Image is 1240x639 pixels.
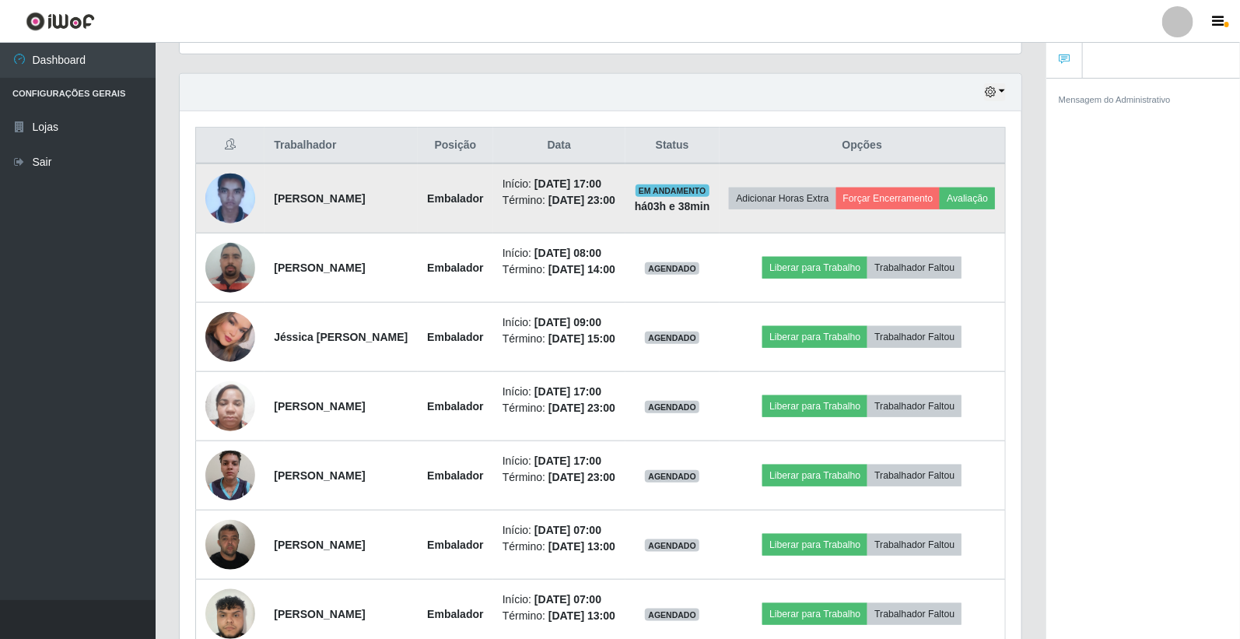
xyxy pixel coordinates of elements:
[503,192,616,209] li: Término:
[534,177,601,190] time: [DATE] 17:00
[867,603,962,625] button: Trabalhador Faltou
[867,534,962,556] button: Trabalhador Faltou
[274,539,365,551] strong: [PERSON_NAME]
[503,608,616,624] li: Término:
[534,316,601,328] time: [DATE] 09:00
[274,608,365,620] strong: [PERSON_NAME]
[205,442,255,508] img: 1732409336826.jpeg
[205,167,255,231] img: 1673386012464.jpeg
[1059,95,1171,104] small: Mensagem do Administrativo
[427,192,483,205] strong: Embalador
[26,12,95,31] img: CoreUI Logo
[274,469,365,482] strong: [PERSON_NAME]
[503,400,616,416] li: Término:
[645,609,699,621] span: AGENDADO
[548,609,615,622] time: [DATE] 13:00
[427,331,483,343] strong: Embalador
[548,332,615,345] time: [DATE] 15:00
[503,245,616,262] li: Início:
[762,257,867,279] button: Liberar para Trabalho
[645,539,699,552] span: AGENDADO
[274,192,365,205] strong: [PERSON_NAME]
[274,400,365,413] strong: [PERSON_NAME]
[762,465,867,486] button: Liberar para Trabalho
[534,247,601,259] time: [DATE] 08:00
[534,385,601,398] time: [DATE] 17:00
[427,608,483,620] strong: Embalador
[534,593,601,606] time: [DATE] 07:00
[762,603,867,625] button: Liberar para Trabalho
[264,128,418,164] th: Trabalhador
[867,395,962,417] button: Trabalhador Faltou
[636,184,709,197] span: EM ANDAMENTO
[534,524,601,536] time: [DATE] 07:00
[493,128,625,164] th: Data
[427,539,483,551] strong: Embalador
[867,257,962,279] button: Trabalhador Faltou
[635,200,710,212] strong: há 03 h e 38 min
[418,128,493,164] th: Posição
[503,469,616,486] li: Término:
[548,194,615,206] time: [DATE] 23:00
[534,455,601,467] time: [DATE] 17:00
[427,469,483,482] strong: Embalador
[625,128,720,164] th: Status
[762,395,867,417] button: Liberar para Trabalho
[836,188,941,209] button: Forçar Encerramento
[503,331,616,347] li: Término:
[503,262,616,278] li: Término:
[503,314,616,331] li: Início:
[645,470,699,483] span: AGENDADO
[503,384,616,400] li: Início:
[645,262,699,275] span: AGENDADO
[867,326,962,348] button: Trabalhador Faltou
[762,534,867,556] button: Liberar para Trabalho
[205,234,255,300] img: 1686264689334.jpeg
[867,465,962,486] button: Trabalhador Faltou
[729,188,835,209] button: Adicionar Horas Extra
[274,262,365,274] strong: [PERSON_NAME]
[427,400,483,413] strong: Embalador
[940,188,995,209] button: Avaliação
[503,453,616,469] li: Início:
[503,176,616,192] li: Início:
[205,373,255,439] img: 1678404349838.jpeg
[645,332,699,344] span: AGENDADO
[548,540,615,553] time: [DATE] 13:00
[205,511,255,578] img: 1714957062897.jpeg
[503,592,616,608] li: Início:
[645,401,699,413] span: AGENDADO
[503,522,616,539] li: Início:
[720,128,1006,164] th: Opções
[762,326,867,348] button: Liberar para Trabalho
[548,471,615,483] time: [DATE] 23:00
[548,263,615,276] time: [DATE] 14:00
[205,302,255,373] img: 1752940593841.jpeg
[548,402,615,414] time: [DATE] 23:00
[503,539,616,555] li: Término:
[274,331,408,343] strong: Jéssica [PERSON_NAME]
[427,262,483,274] strong: Embalador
